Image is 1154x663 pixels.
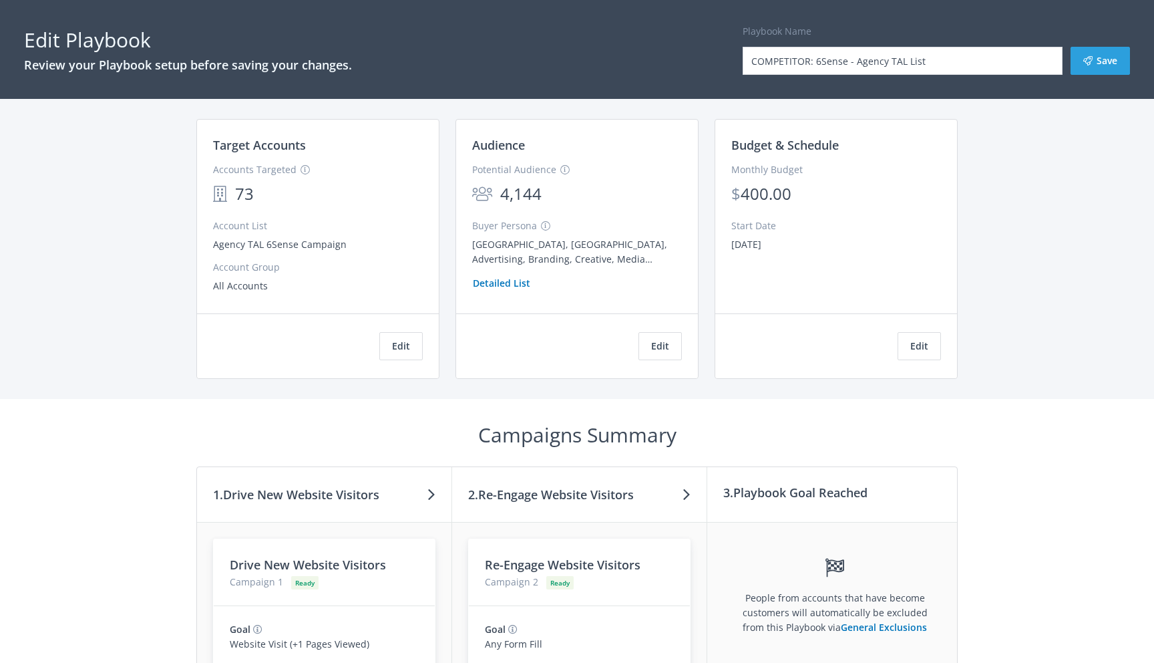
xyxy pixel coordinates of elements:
button: Edit [638,332,682,360]
p: Any Form Fill [485,637,674,652]
p: Website Visit (+1 Pages Viewed) [230,637,419,652]
span: 2 [533,575,538,588]
p: People from accounts that have become customers will automatically be excluded from this Playbook... [735,591,934,635]
span: Ready [295,578,315,587]
h1: Edit Playbook [24,24,352,55]
div: All Accounts [213,279,423,293]
h3: 2. Re-Engage Website Visitors [468,485,634,504]
h4: Goal [485,622,506,637]
div: Accounts Targeted [213,162,423,177]
div: 400.00 [741,181,791,207]
label: Playbook Name [743,24,811,39]
h4: Goal [230,622,250,637]
span: Monthly Budget [731,163,803,176]
span: 4,144 [500,181,542,207]
h1: Campaigns Summary [196,419,958,450]
h3: Budget & Schedule [731,136,839,154]
div: Buyer Persona [472,219,682,233]
div: Potential Audience [472,162,682,177]
h3: 3. Playbook Goal Reached [723,483,868,502]
div: Agency TAL 6Sense Campaign [213,237,423,252]
h3: Target Accounts [213,136,306,154]
h3: Re-Engage Website Visitors [485,555,674,574]
span: Start Date [731,219,776,232]
button: Edit [379,332,423,360]
button: Edit [898,332,941,360]
h3: Review your Playbook setup before saving your changes. [24,55,352,74]
a: General Exclusions [841,621,927,634]
h3: Drive New Website Visitors [230,555,419,574]
span: 1 [278,575,283,588]
div: Account List [213,219,423,233]
h3: 1. Drive New Website Visitors [213,485,379,504]
span: Campaign [485,575,530,588]
span: 73 [235,181,254,207]
h3: Audience [472,136,525,154]
button: Save [1071,47,1130,75]
div: [GEOGRAPHIC_DATA], [GEOGRAPHIC_DATA], Advertising, Branding, Creative, Media Buyers, Other, PR, P... [472,237,672,265]
div: [DATE] [731,237,776,252]
button: Detailed List [472,269,531,297]
span: Campaign [230,575,275,588]
span: Ready [550,578,570,587]
div: $ [731,181,741,207]
div: Account Group [213,260,423,275]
